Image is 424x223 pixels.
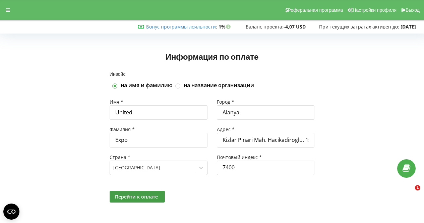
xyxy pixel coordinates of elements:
span: Город * [217,99,234,105]
span: Настройки профиля [353,7,397,13]
span: Выход [406,7,420,13]
span: Фамилия * [110,126,135,132]
span: Страна * [110,154,130,160]
strong: -4,07 USD [284,23,306,30]
a: Бонус программы лояльности [146,23,216,30]
label: на название организации [184,82,254,89]
span: 1 [415,185,420,190]
iframe: Intercom live chat [401,185,417,201]
span: Баланс проекта: [246,23,284,30]
span: : [146,23,217,30]
strong: 1% [219,23,232,30]
span: При текущих затратах активен до: [319,23,399,30]
span: Перейти к оплате [115,193,158,200]
button: Open CMP widget [3,204,19,220]
span: Имя * [110,99,123,105]
span: Инвойс [110,71,126,77]
button: Перейти к оплате [110,191,165,203]
span: Почтовый индекс * [217,154,262,160]
label: на имя и фамилию [121,82,173,89]
span: Адрес * [217,126,235,132]
strong: [DATE] [401,23,416,30]
span: Информация по оплате [166,52,259,61]
span: Реферальная программа [288,7,343,13]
